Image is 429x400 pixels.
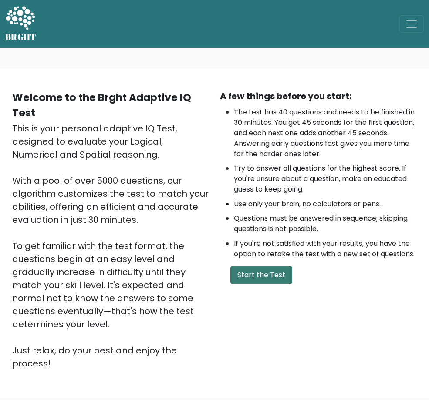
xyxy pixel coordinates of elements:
[12,90,191,120] b: Welcome to the Brght Adaptive IQ Test
[234,163,417,195] li: Try to answer all questions for the highest score. If you're unsure about a question, make an edu...
[234,199,417,209] li: Use only your brain, no calculators or pens.
[5,32,37,42] h5: BRGHT
[399,15,424,33] button: Toggle navigation
[12,122,209,370] div: This is your personal adaptive IQ Test, designed to evaluate your Logical, Numerical and Spatial ...
[230,266,292,284] button: Start the Test
[220,90,417,103] div: A few things before you start:
[234,239,417,259] li: If you're not satisfied with your results, you have the option to retake the test with a new set ...
[5,3,37,44] a: BRGHT
[234,213,417,234] li: Questions must be answered in sequence; skipping questions is not possible.
[234,107,417,159] li: The test has 40 questions and needs to be finished in 30 minutes. You get 45 seconds for the firs...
